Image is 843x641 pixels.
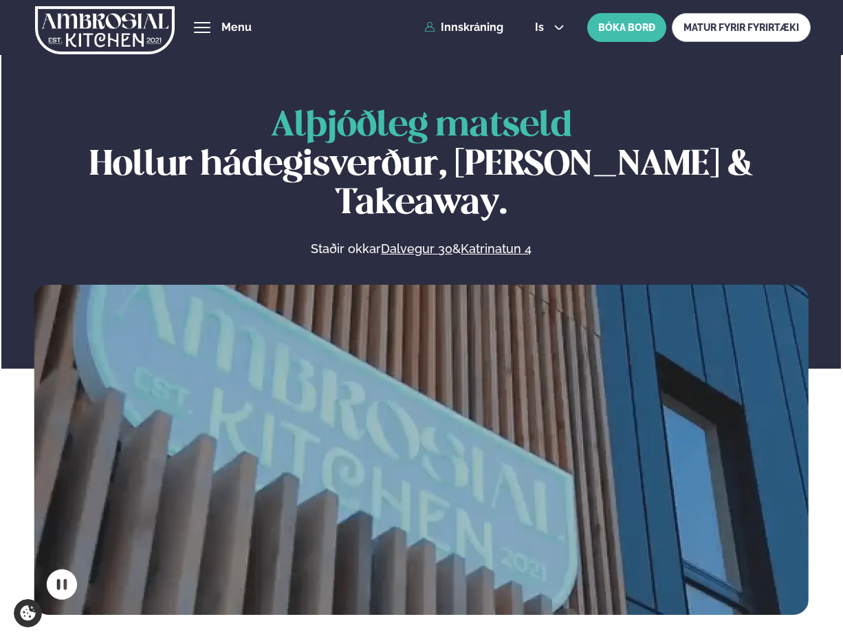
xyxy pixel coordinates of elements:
[424,21,503,34] a: Innskráning
[14,599,42,627] a: Cookie settings
[672,13,811,42] a: MATUR FYRIR FYRIRTÆKI
[194,19,210,36] button: hamburger
[461,241,532,257] a: Katrinatun 4
[35,2,174,58] img: logo
[535,22,548,33] span: is
[162,241,681,257] p: Staðir okkar &
[34,107,808,224] h1: Hollur hádegisverður, [PERSON_NAME] & Takeaway.
[381,241,452,257] a: Dalvegur 30
[271,109,572,143] span: Alþjóðleg matseld
[587,13,666,42] button: BÓKA BORÐ
[524,22,576,33] button: is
